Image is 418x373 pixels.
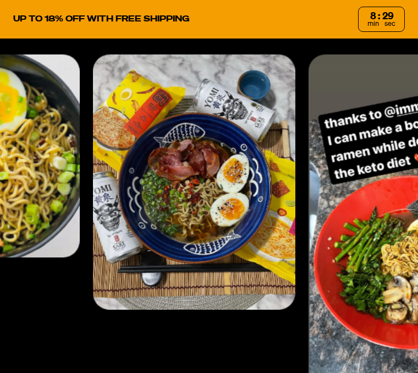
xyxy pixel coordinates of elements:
[378,12,380,21] div: :
[384,20,395,28] span: sec
[367,20,379,28] span: min
[13,14,190,24] p: UP TO 18% OFF WITH FREE SHIPPING
[5,300,69,367] iframe: Marketing Popup
[382,12,393,21] div: 29
[370,12,376,21] div: 8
